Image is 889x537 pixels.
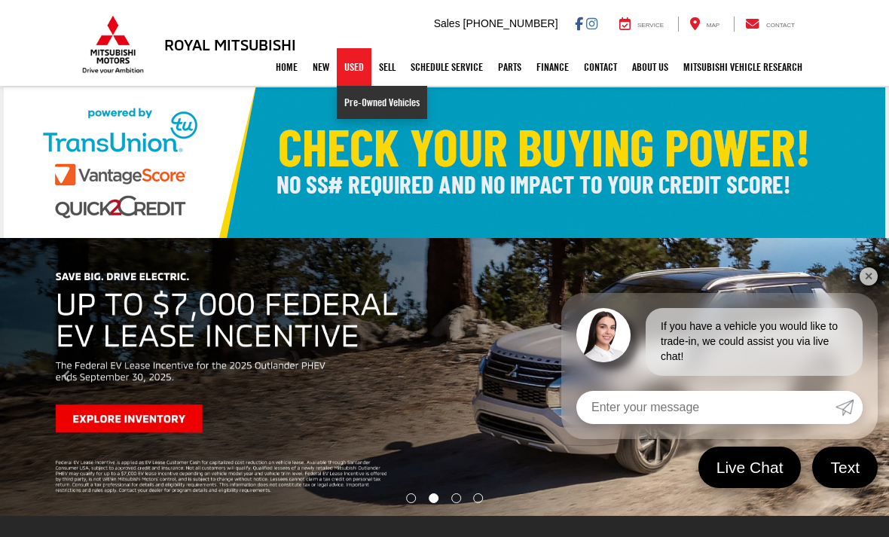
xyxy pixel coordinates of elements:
[576,308,631,362] img: Agent profile photo
[268,48,305,86] a: Home
[676,48,810,86] a: Mitsubishi Vehicle Research
[575,17,583,29] a: Facebook: Click to visit our Facebook page
[812,447,878,488] a: Text
[698,447,802,488] a: Live Chat
[576,391,836,424] input: Enter your message
[756,268,889,486] button: Click to view next picture.
[490,48,529,86] a: Parts: Opens in a new tab
[576,48,625,86] a: Contact
[473,493,483,503] li: Go to slide number 4.
[164,36,296,53] h3: Royal Mitsubishi
[766,22,795,29] span: Contact
[451,493,461,503] li: Go to slide number 3.
[709,457,791,478] span: Live Chat
[707,22,719,29] span: Map
[403,48,490,86] a: Schedule Service: Opens in a new tab
[4,87,885,238] img: Check Your Buying Power
[586,17,597,29] a: Instagram: Click to visit our Instagram page
[637,22,664,29] span: Service
[678,17,731,32] a: Map
[625,48,676,86] a: About Us
[608,17,675,32] a: Service
[406,493,416,503] li: Go to slide number 1.
[305,48,337,86] a: New
[823,457,867,478] span: Text
[646,308,863,376] div: If you have a vehicle you would like to trade-in, we could assist you via live chat!
[463,17,558,29] span: [PHONE_NUMBER]
[371,48,403,86] a: Sell
[734,17,806,32] a: Contact
[434,17,460,29] span: Sales
[836,391,863,424] a: Submit
[429,493,438,503] li: Go to slide number 2.
[79,15,147,74] img: Mitsubishi
[529,48,576,86] a: Finance
[337,86,427,119] a: Pre-Owned Vehicles
[337,48,371,86] a: Used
